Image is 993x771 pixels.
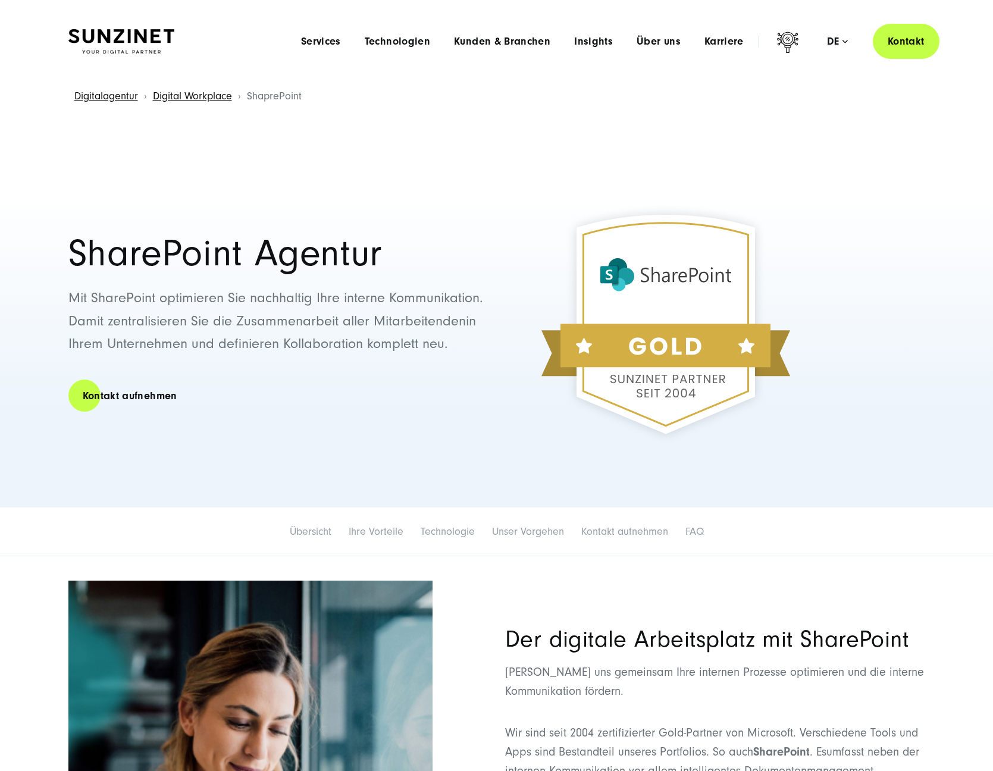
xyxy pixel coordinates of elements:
[505,626,909,653] span: Der digitale Arbeitsplatz mit SharePoint
[827,36,848,48] div: de
[704,36,744,48] a: Karriere
[436,313,466,329] span: nden
[873,24,939,59] a: Kontakt
[685,525,704,538] a: FAQ
[505,666,924,698] span: [PERSON_NAME] uns gemeinsam Ihre internen Prozesse optimieren und die interne Kommunikation fördern.
[454,36,550,48] a: Kunden & Branchen
[637,36,681,48] a: Über uns
[574,36,613,48] a: Insights
[349,525,403,538] a: Ihre Vorteile
[247,90,302,102] span: ShaprePoint
[68,290,483,328] span: Mit SharePoint optimieren Sie nachhaltig Ihre interne Kommunikation. Damit zentralisieren Sie die...
[365,36,430,48] a: Technologien
[505,726,918,759] span: Wir sind seit 2004 zertifizierter Gold-Partner von Microsoft. Verschiedene Tools und Apps sind Be...
[492,525,564,538] a: Unser Vorgehen
[153,90,232,102] a: Digital Workplace
[290,525,331,538] a: Übersicht
[68,29,174,54] img: SUNZINET Full Service Digital Agentur
[505,164,826,485] img: SUNZINET als SharePoint Agentur ist offizieller SharePoint Gold Partner
[753,745,810,759] strong: SharePoint
[74,90,138,102] a: Digitalagentur
[421,525,475,538] a: Technologie
[68,379,192,413] a: Kontakt aufnehmen
[301,36,341,48] a: Services
[581,525,668,538] a: Kontakt aufnehmen
[68,236,488,272] h1: SharePoint Agentur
